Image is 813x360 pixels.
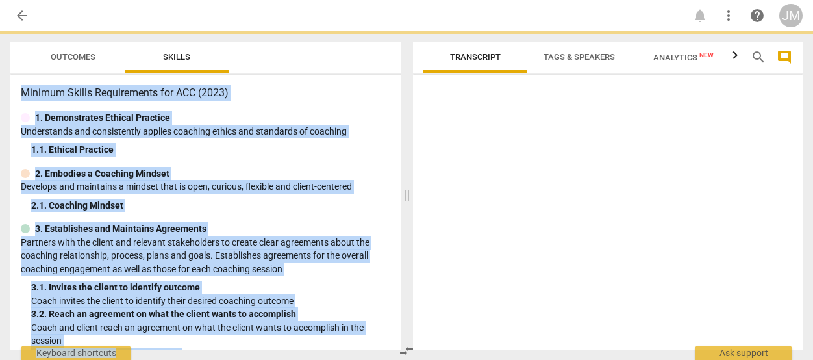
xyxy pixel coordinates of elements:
[163,52,190,62] span: Skills
[31,281,391,294] div: 3. 1. Invites the client to identify outcome
[35,111,170,125] p: 1. Demonstrates Ethical Practice
[399,343,414,359] span: compare_arrows
[695,346,792,360] div: Ask support
[779,4,803,27] button: JM
[699,51,714,58] span: New
[21,125,391,138] p: Understands and consistently applies coaching ethics and standards of coaching
[31,321,391,348] p: Coach and client reach an agreement on what the client wants to accomplish in the session
[751,49,766,65] span: search
[774,47,795,68] button: Show/Hide comments
[31,143,391,157] div: 1. 1. Ethical Practice
[749,8,765,23] span: help
[450,52,501,62] span: Transcript
[35,167,169,181] p: 2. Embodies a Coaching Mindset
[51,52,95,62] span: Outcomes
[35,222,206,236] p: 3. Establishes and Maintains Agreements
[721,8,736,23] span: more_vert
[31,199,391,212] div: 2. 1. Coaching Mindset
[31,307,391,321] div: 3. 2. Reach an agreement on what the client wants to accomplish
[21,180,391,194] p: Develops and maintains a mindset that is open, curious, flexible and client-centered
[653,53,714,62] span: Analytics
[21,236,391,276] p: Partners with the client and relevant stakeholders to create clear agreements about the coaching ...
[745,4,769,27] a: Help
[748,47,769,68] button: Search
[21,346,131,360] div: Keyboard shortcuts
[777,49,792,65] span: comment
[14,8,30,23] span: arrow_back
[31,294,391,308] p: Coach invites the client to identify their desired coaching outcome
[544,52,615,62] span: Tags & Speakers
[21,85,391,101] h3: Minimum Skills Requirements for ACC (2023)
